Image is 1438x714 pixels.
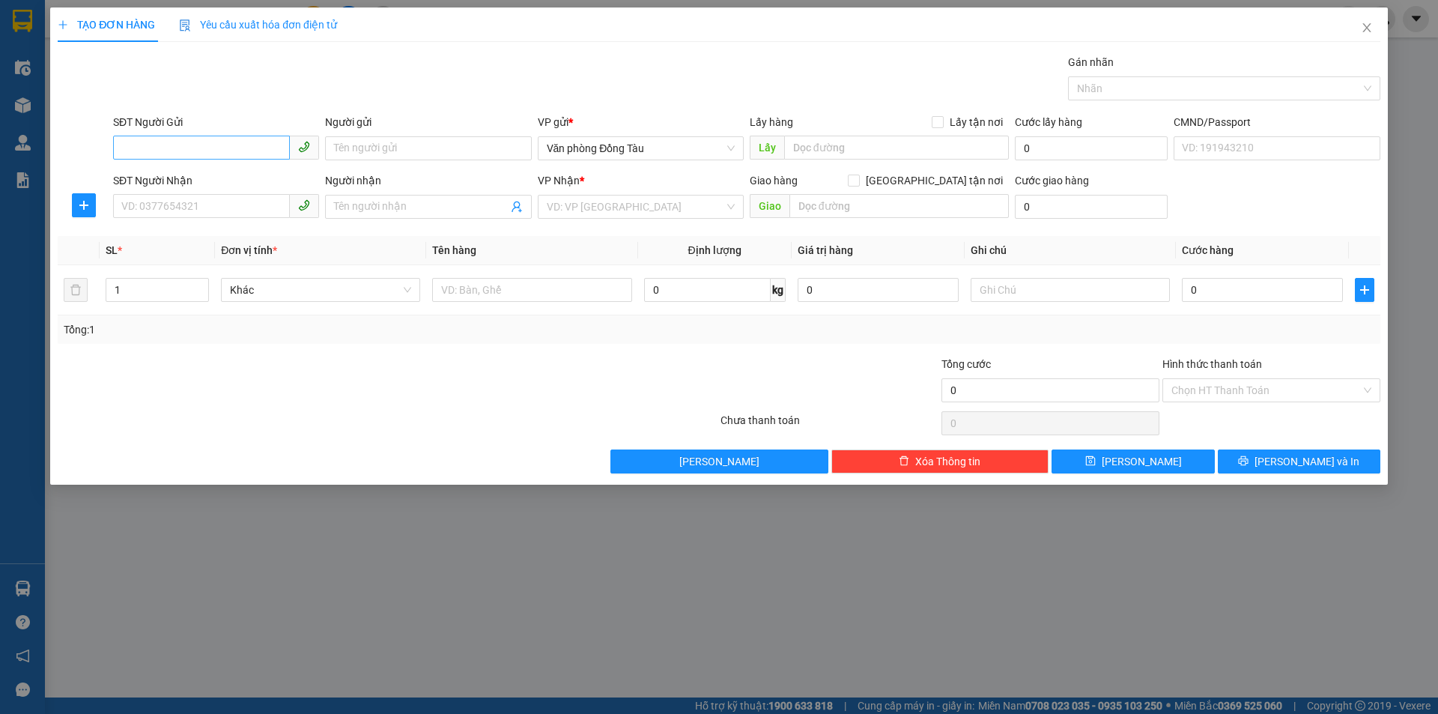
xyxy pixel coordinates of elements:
span: plus [1356,284,1374,296]
div: VP gửi [538,114,744,130]
span: printer [1238,456,1249,468]
input: Cước lấy hàng [1015,136,1168,160]
span: [GEOGRAPHIC_DATA] tận nơi [860,172,1009,189]
button: plus [1355,278,1374,302]
span: Định lượng [688,244,741,256]
span: Giá trị hàng [798,244,853,256]
span: Lấy tận nơi [944,114,1009,130]
label: Gán nhãn [1068,56,1114,68]
span: plus [73,199,95,211]
input: VD: Bàn, Ghế [432,278,631,302]
span: [PERSON_NAME] và In [1255,453,1359,470]
label: Cước giao hàng [1015,175,1089,187]
span: close [1361,22,1373,34]
button: save[PERSON_NAME] [1052,450,1214,474]
span: Tổng cước [941,358,991,370]
span: plus [58,19,68,30]
span: phone [298,199,310,211]
span: TẠO ĐƠN HÀNG [58,19,155,31]
span: save [1085,456,1096,468]
span: Yêu cầu xuất hóa đơn điện tử [179,19,337,31]
span: kg [771,278,786,302]
span: Giao hàng [750,175,798,187]
b: 36 Limousine [157,17,265,36]
span: [PERSON_NAME] [679,453,759,470]
button: [PERSON_NAME] [610,450,828,474]
span: delete [899,456,909,468]
input: Ghi Chú [971,278,1170,302]
label: Cước lấy hàng [1015,116,1082,128]
div: SĐT Người Gửi [113,114,319,130]
span: Lấy hàng [750,116,793,128]
input: Dọc đường [789,194,1009,218]
span: SL [106,244,118,256]
span: Tên hàng [432,244,476,256]
div: Người nhận [325,172,531,189]
input: Dọc đường [784,136,1009,160]
span: [PERSON_NAME] [1102,453,1182,470]
span: Cước hàng [1182,244,1234,256]
span: VP Nhận [538,175,580,187]
span: Giao [750,194,789,218]
button: delete [64,278,88,302]
span: Khác [230,279,411,301]
div: Chưa thanh toán [719,412,940,438]
input: 0 [798,278,959,302]
button: printer[PERSON_NAME] và In [1218,450,1380,474]
span: Đơn vị tính [221,244,277,256]
img: icon [179,19,191,31]
input: Cước giao hàng [1015,195,1168,219]
label: Hình thức thanh toán [1162,358,1262,370]
button: deleteXóa Thông tin [831,450,1049,474]
span: user-add [511,201,523,213]
div: Người gửi [325,114,531,130]
div: Tổng: 1 [64,321,555,338]
span: Lấy [750,136,784,160]
div: SĐT Người Nhận [113,172,319,189]
button: Close [1346,7,1388,49]
li: 01A03 [GEOGRAPHIC_DATA], [GEOGRAPHIC_DATA] ( bên cạnh cây xăng bến xe phía Bắc cũ) [83,37,340,93]
div: CMND/Passport [1174,114,1380,130]
th: Ghi chú [965,236,1176,265]
span: Văn phòng Đồng Tàu [547,137,735,160]
span: phone [298,141,310,153]
button: plus [72,193,96,217]
span: Xóa Thông tin [915,453,980,470]
li: Hotline: 1900888999 [83,93,340,112]
img: logo.jpg [19,19,94,94]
